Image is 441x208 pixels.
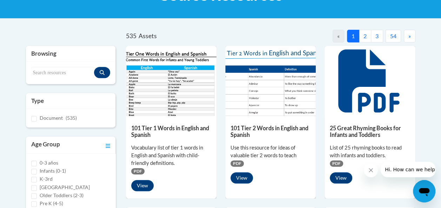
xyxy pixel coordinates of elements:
button: View [330,172,352,183]
span: 535 [126,32,136,40]
span: Assets [139,32,157,40]
button: View [230,172,253,183]
label: K-3rd [40,175,53,183]
label: Older Toddlers (2-3) [40,192,83,199]
span: Document [40,115,63,121]
span: » [408,33,411,39]
button: 3 [371,30,383,42]
span: Hi. How can we help? [4,5,57,11]
h5: 101 Tier 2 Words in English and Spanish [230,125,310,138]
label: [GEOGRAPHIC_DATA] [40,183,90,191]
input: Search resources [31,67,94,79]
button: View [131,180,154,191]
img: d35314be-4b7e-462d-8f95-b17e3d3bb747.pdf [126,46,216,116]
button: Next [404,30,415,42]
button: 54 [386,30,401,42]
span: (535) [66,115,77,121]
div: List of 25 rhyming books to read with infants and toddlers. [330,144,410,159]
button: 2 [359,30,371,42]
h3: Age Group [31,140,60,150]
iframe: Button to launch messaging window [413,180,435,202]
span: PDF [131,168,145,174]
span: PDF [330,160,343,167]
label: 0-3 años [40,159,58,167]
h5: 101 Tier 1 Words in English and Spanish [131,125,211,138]
button: 1 [347,30,359,42]
h3: Browsing [31,49,110,58]
nav: Pagination Navigation [270,30,415,42]
iframe: Close message [364,163,378,177]
h5: 25 Great Rhyming Books for Infants and Toddlers [330,125,410,138]
div: Use this resource for ideas of valuable tier 2 words to teach [230,144,310,159]
h3: Type [31,97,110,105]
a: Toggle collapse [106,140,110,150]
img: 836e94b2-264a-47ae-9840-fb2574307f3b.pdf [225,46,316,116]
iframe: Message from company [381,162,435,177]
label: Pre K (4-5) [40,200,63,207]
div: Vocabulary list of tier 1 words in English and Spanish with child-friendly definitions. [131,144,211,167]
span: PDF [230,160,244,167]
button: Search resources [94,67,110,78]
label: Infants (0-1) [40,167,66,175]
